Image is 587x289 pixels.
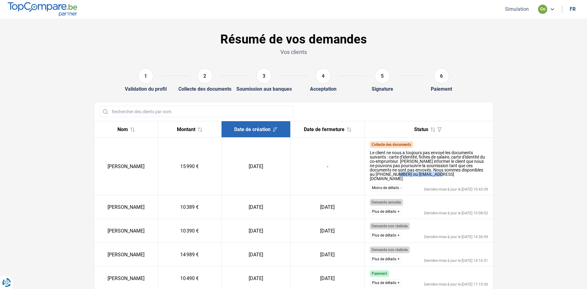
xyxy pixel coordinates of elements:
[222,243,290,266] td: [DATE]
[414,126,428,132] span: Status
[375,68,390,84] div: 5
[372,142,411,147] span: Collecte des documents
[431,86,452,92] div: Paiement
[372,86,393,92] div: Signature
[158,195,222,219] td: 10 389 €
[372,248,408,252] span: Demande non réalisée
[94,32,493,47] h1: Résumé de vos demandes
[158,243,222,266] td: 14 989 €
[178,86,231,92] div: Collecte des documents
[94,243,158,266] td: [PERSON_NAME]
[372,271,387,276] span: Paiement
[94,48,493,56] p: Vos clients
[158,138,222,195] td: 15 990 €
[99,106,294,117] input: Rechercher des clients par nom
[222,219,290,243] td: [DATE]
[372,224,408,228] span: Demande non réalisée
[222,195,290,219] td: [DATE]
[117,126,128,132] span: Nom
[424,235,488,239] div: Dernière mise à jour le [DATE] 14:36:09
[434,68,449,84] div: 6
[290,219,365,243] td: [DATE]
[370,151,488,181] div: Le client ne nous a toujours pas envoyé les documents suivants : carte d'identité, fiches de sala...
[538,5,547,14] div: co
[94,195,158,219] td: [PERSON_NAME]
[370,256,402,262] button: Plus de détails
[94,138,158,195] td: [PERSON_NAME]
[372,200,401,204] span: Demande annulée
[138,68,153,84] div: 1
[222,138,290,195] td: [DATE]
[316,68,331,84] div: 4
[424,283,488,286] div: Dernière mise à jour le [DATE] 17:10:36
[424,211,488,215] div: Dernière mise à jour le [DATE] 10:08:02
[424,259,488,262] div: Dernière mise à jour le [DATE] 14:16:31
[234,126,271,132] span: Date de création
[256,68,272,84] div: 3
[370,279,402,286] button: Plus de détails
[8,2,77,16] img: TopCompare.be
[370,208,402,215] button: Plus de détails
[290,195,365,219] td: [DATE]
[503,6,531,12] button: Simulation
[570,6,576,12] div: fr
[370,184,403,191] button: Moins de détails
[197,68,213,84] div: 2
[94,219,158,243] td: [PERSON_NAME]
[424,188,488,191] div: Dernière mise à jour le [DATE] 10:43:39
[290,243,365,266] td: [DATE]
[158,219,222,243] td: 10 390 €
[310,86,336,92] div: Acceptation
[125,86,167,92] div: Validation du profil
[304,126,344,132] span: Date de fermeture
[177,126,195,132] span: Montant
[290,138,365,195] td: -
[370,232,402,239] button: Plus de détails
[236,86,292,92] div: Soumission aux banques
